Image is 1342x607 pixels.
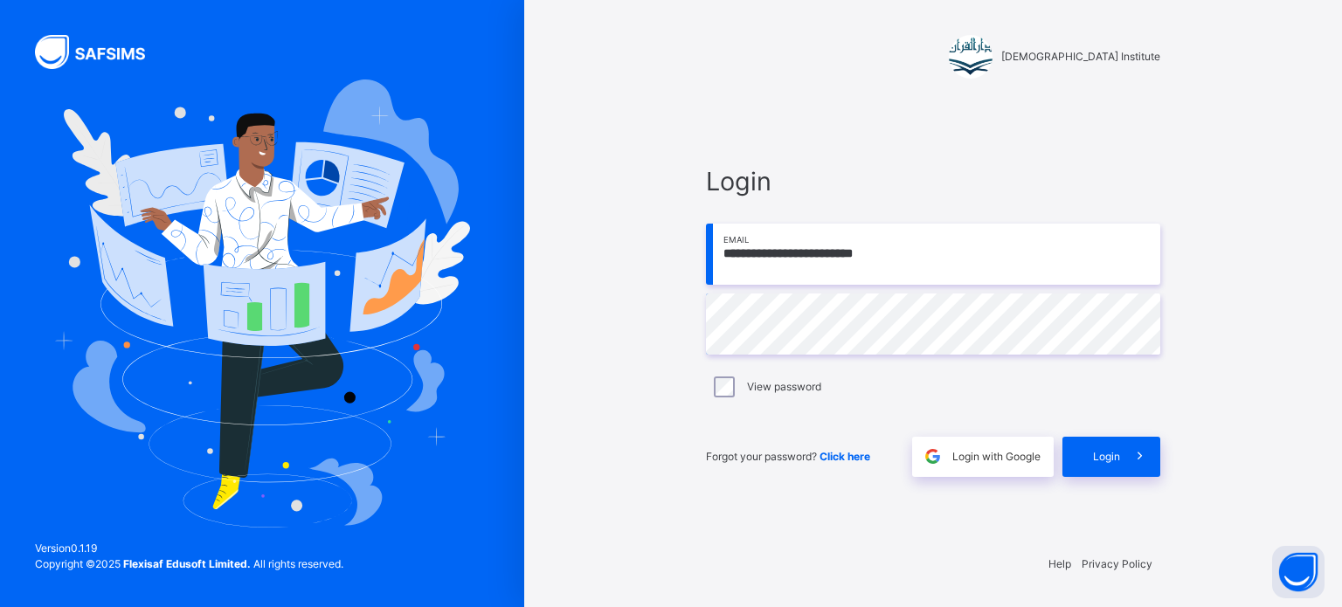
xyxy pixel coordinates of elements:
[1082,557,1152,570] a: Privacy Policy
[1001,49,1160,65] span: [DEMOGRAPHIC_DATA] Institute
[706,162,1160,200] span: Login
[1048,557,1071,570] a: Help
[747,379,821,395] label: View password
[1093,449,1120,465] span: Login
[35,557,343,570] span: Copyright © 2025 All rights reserved.
[820,450,870,463] a: Click here
[952,449,1041,465] span: Login with Google
[35,541,343,556] span: Version 0.1.19
[123,557,251,570] strong: Flexisaf Edusoft Limited.
[1272,546,1325,598] button: Open asap
[923,446,943,466] img: google.396cfc9801f0270233282035f929180a.svg
[54,79,470,527] img: Hero Image
[706,450,870,463] span: Forgot your password?
[35,35,166,69] img: SAFSIMS Logo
